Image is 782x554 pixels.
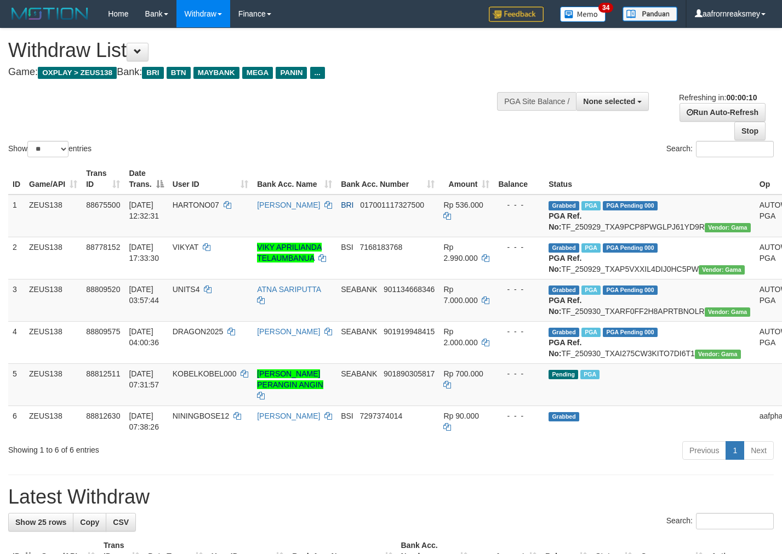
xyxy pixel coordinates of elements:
span: MEGA [242,67,273,79]
td: 2 [8,237,25,279]
a: 1 [726,441,744,460]
img: Button%20Memo.svg [560,7,606,22]
th: User ID: activate to sort column ascending [168,163,253,195]
span: PGA Pending [603,243,658,253]
a: VIKY APRILIANDA TELAUMBANUA [257,243,322,262]
span: Copy 7297374014 to clipboard [359,412,402,420]
th: ID [8,163,25,195]
a: Previous [682,441,726,460]
span: BSI [341,412,353,420]
label: Search: [666,141,774,157]
div: - - - [498,242,540,253]
td: 1 [8,195,25,237]
a: Show 25 rows [8,513,73,532]
td: TF_250929_TXA9PCP8PWGLPJ61YD9R [544,195,755,237]
span: Rp 7.000.000 [443,285,477,305]
td: ZEUS138 [25,405,82,437]
span: BRI [341,201,353,209]
span: CSV [113,518,129,527]
a: [PERSON_NAME] PERANGIN ANGIN [257,369,323,389]
td: ZEUS138 [25,363,82,405]
th: Trans ID: activate to sort column ascending [82,163,124,195]
span: Rp 90.000 [443,412,479,420]
span: Rp 536.000 [443,201,483,209]
b: PGA Ref. No: [549,338,581,358]
b: PGA Ref. No: [549,296,581,316]
td: 6 [8,405,25,437]
span: Marked by aaftrukkakada [581,201,601,210]
span: Grabbed [549,285,579,295]
th: Bank Acc. Number: activate to sort column ascending [336,163,439,195]
th: Game/API: activate to sort column ascending [25,163,82,195]
span: 88812630 [86,412,120,420]
span: HARTONO07 [173,201,219,209]
div: - - - [498,410,540,421]
td: ZEUS138 [25,195,82,237]
th: Status [544,163,755,195]
span: [DATE] 17:33:30 [129,243,159,262]
a: Next [744,441,774,460]
span: [DATE] 12:32:31 [129,201,159,220]
span: 88778152 [86,243,120,252]
span: PGA Pending [603,285,658,295]
div: - - - [498,284,540,295]
span: Marked by aafchomsokheang [581,243,601,253]
span: [DATE] 03:57:44 [129,285,159,305]
div: - - - [498,199,540,210]
a: ATNA SARIPUTTA [257,285,321,294]
span: SEABANK [341,285,377,294]
strong: 00:00:10 [726,93,757,102]
span: [DATE] 07:31:57 [129,369,159,389]
input: Search: [696,141,774,157]
span: Marked by aafkaynarin [581,328,601,337]
span: PGA Pending [603,201,658,210]
span: Rp 2.990.000 [443,243,477,262]
span: Grabbed [549,328,579,337]
a: [PERSON_NAME] [257,412,320,420]
span: Vendor URL: https://trx31.1velocity.biz [705,223,751,232]
h1: Withdraw List [8,39,510,61]
span: BSI [341,243,353,252]
span: KOBELKOBEL000 [173,369,237,378]
button: None selected [576,92,649,111]
span: Grabbed [549,201,579,210]
span: MAYBANK [193,67,239,79]
td: 3 [8,279,25,321]
span: PANIN [276,67,307,79]
select: Showentries [27,141,69,157]
td: 4 [8,321,25,363]
span: 88675500 [86,201,120,209]
span: DRAGON2025 [173,327,224,336]
span: Copy [80,518,99,527]
span: Marked by aafkaynarin [581,285,601,295]
td: TF_250930_TXARF0FF2H8APRTBNOLR [544,279,755,321]
span: Pending [549,370,578,379]
span: Copy 901919948415 to clipboard [384,327,435,336]
span: SEABANK [341,369,377,378]
h1: Latest Withdraw [8,486,774,508]
img: MOTION_logo.png [8,5,92,22]
span: Vendor URL: https://trx31.1velocity.biz [699,265,745,275]
span: OXPLAY > ZEUS138 [38,67,117,79]
span: [DATE] 04:00:36 [129,327,159,347]
a: Copy [73,513,106,532]
span: 88812511 [86,369,120,378]
th: Balance [494,163,544,195]
td: TF_250930_TXAI275CW3KITO7DI6T1 [544,321,755,363]
div: PGA Site Balance / [497,92,576,111]
a: Stop [734,122,766,140]
span: [DATE] 07:38:26 [129,412,159,431]
div: - - - [498,326,540,337]
td: ZEUS138 [25,237,82,279]
span: Copy 901890305817 to clipboard [384,369,435,378]
span: Copy 017001117327500 to clipboard [360,201,424,209]
td: ZEUS138 [25,321,82,363]
span: Marked by aafanarl [580,370,600,379]
b: PGA Ref. No: [549,212,581,231]
span: 88809520 [86,285,120,294]
a: [PERSON_NAME] [257,201,320,209]
td: TF_250929_TXAP5VXXIL4DIJ0HC5PW [544,237,755,279]
img: Feedback.jpg [489,7,544,22]
span: Copy 901134668346 to clipboard [384,285,435,294]
span: 34 [598,3,613,13]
